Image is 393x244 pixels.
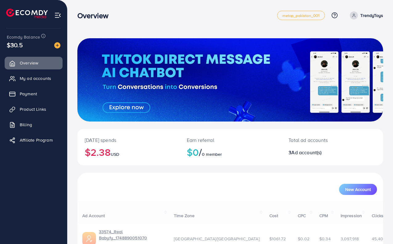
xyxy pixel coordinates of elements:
[20,106,46,112] span: Product Links
[291,149,321,156] span: Ad account(s)
[20,91,37,97] span: Payment
[187,136,274,144] p: Earn referral
[187,146,274,158] h2: $0
[5,57,63,69] a: Overview
[85,146,172,158] h2: $2.38
[360,12,383,19] p: TrendyToys
[54,12,61,19] img: menu
[5,118,63,131] a: Billing
[199,145,202,159] span: /
[5,134,63,146] a: Affiliate Program
[289,150,350,155] h2: 3
[339,184,377,195] button: New Account
[282,14,320,18] span: metap_pakistan_001
[20,122,32,128] span: Billing
[5,103,63,115] a: Product Links
[111,151,119,157] span: USD
[54,42,60,48] img: image
[85,136,172,144] p: [DATE] spends
[277,11,325,20] a: metap_pakistan_001
[202,151,222,157] span: 0 member
[77,11,113,20] h3: Overview
[5,72,63,85] a: My ad accounts
[347,11,383,19] a: TrendyToys
[367,216,388,239] iframe: Chat
[20,137,53,143] span: Affiliate Program
[289,136,350,144] p: Total ad accounts
[7,34,40,40] span: Ecomdy Balance
[5,88,63,100] a: Payment
[345,187,371,192] span: New Account
[7,40,23,49] span: $30.5
[6,9,48,18] img: logo
[20,75,51,81] span: My ad accounts
[20,60,38,66] span: Overview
